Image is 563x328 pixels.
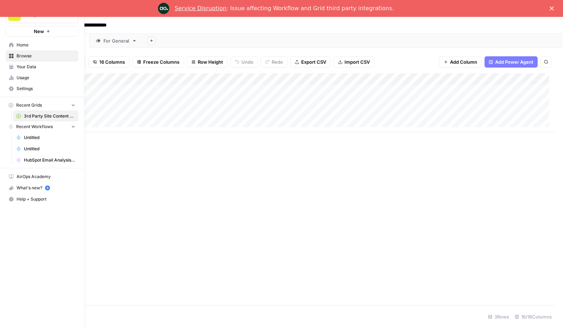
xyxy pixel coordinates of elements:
span: New [34,28,44,35]
span: Your Data [17,64,75,70]
a: 5 [45,185,50,190]
span: Settings [17,86,75,92]
button: Undo [230,56,258,68]
button: Export CSV [290,56,331,68]
a: Settings [6,83,78,94]
span: HubSpot Email Analysis Segment [24,157,75,163]
button: 16 Columns [88,56,129,68]
text: 5 [46,186,48,190]
span: Untitled [24,146,75,152]
a: For General [90,34,143,48]
a: AirOps Academy [6,171,78,182]
button: Import CSV [334,56,374,68]
a: Untitled [13,143,78,154]
div: : Issue affecting Workflow and Grid third party integrations. [175,5,394,12]
a: Service Disruption [175,5,227,12]
button: Redo [261,56,287,68]
div: 3 Rows [485,311,512,322]
span: Untitled [24,134,75,141]
span: 16 Columns [99,58,125,65]
span: Add Column [450,58,477,65]
a: 3rd Party Site Content - [PERSON_NAME] [13,111,78,122]
span: Browse [17,53,75,59]
a: HubSpot Email Analysis Segment [13,154,78,166]
span: Row Height [198,58,223,65]
span: Add Power Agent [495,58,533,65]
span: Usage [17,75,75,81]
a: Usage [6,72,78,83]
div: What's new? [6,183,78,193]
span: Recent Grids [16,102,42,108]
span: Freeze Columns [143,58,179,65]
div: 16/16 Columns [512,311,555,322]
a: Your Data [6,61,78,72]
button: Help + Support [6,194,78,205]
span: Redo [272,58,283,65]
button: What's new? 5 [6,182,78,194]
button: Recent Workflows [6,121,78,132]
button: Row Height [187,56,228,68]
span: Import CSV [344,58,370,65]
button: Recent Grids [6,100,78,111]
a: Home [6,39,78,51]
span: Export CSV [301,58,326,65]
a: Browse [6,50,78,62]
button: Freeze Columns [132,56,184,68]
span: Home [17,42,75,48]
span: AirOps Academy [17,174,75,180]
img: Profile image for Engineering [158,3,169,14]
span: Help + Support [17,196,75,202]
div: Close [550,6,557,11]
div: For General [103,37,129,44]
span: Recent Workflows [16,124,53,130]
span: Undo [241,58,253,65]
a: Untitled [13,132,78,143]
button: Add Column [439,56,482,68]
button: Add Power Agent [485,56,538,68]
button: New [6,26,78,37]
span: 3rd Party Site Content - [PERSON_NAME] [24,113,75,119]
